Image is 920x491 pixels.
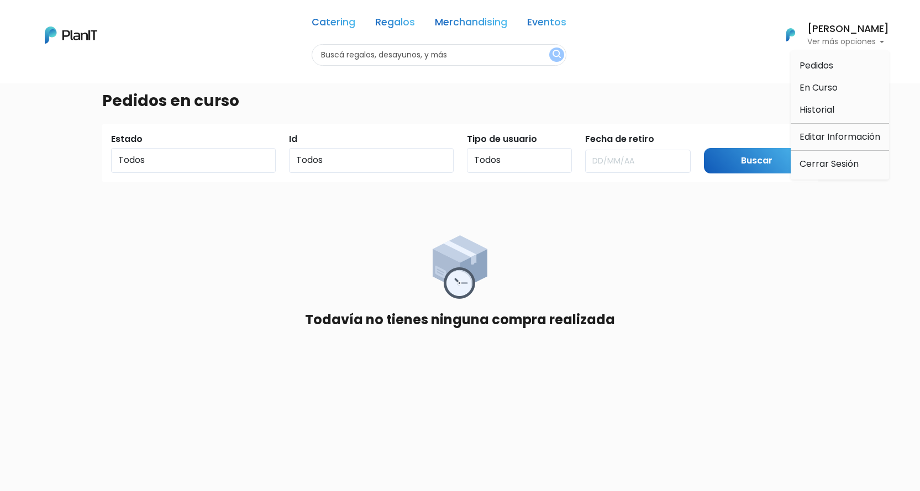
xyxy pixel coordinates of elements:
img: order_placed-5f5e6e39e5ae547ca3eba8c261e01d413ae1761c3de95d077eb410d5aebd280f.png [433,235,487,299]
span: En Curso [800,81,838,94]
h3: Pedidos en curso [102,92,239,110]
a: Regalos [375,18,415,31]
span: Historial [800,103,834,116]
a: Historial [791,99,889,121]
a: En Curso [791,77,889,99]
a: Cerrar Sesión [791,153,889,175]
p: Ver más opciones [807,38,889,46]
input: Buscá regalos, desayunos, y más [312,44,566,66]
a: Eventos [527,18,566,31]
label: Submit [704,133,736,146]
h6: [PERSON_NAME] [807,24,889,34]
img: search_button-432b6d5273f82d61273b3651a40e1bd1b912527efae98b1b7a1b2c0702e16a8d.svg [553,50,561,60]
a: Catering [312,18,355,31]
input: DD/MM/AA [585,150,691,173]
div: ¿Necesitás ayuda? [57,10,159,32]
h4: Todavía no tienes ninguna compra realizada [305,312,615,328]
label: Fecha de retiro [585,133,654,146]
img: PlanIt Logo [45,27,97,44]
label: Id [289,133,297,146]
label: Estado [111,133,143,146]
img: PlanIt Logo [779,23,803,47]
label: Tipo de usuario [467,133,537,146]
input: Buscar [704,148,809,174]
button: PlanIt Logo [PERSON_NAME] Ver más opciones [772,20,889,49]
a: Editar Información [791,126,889,148]
a: Merchandising [435,18,507,31]
span: Pedidos [800,59,833,72]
